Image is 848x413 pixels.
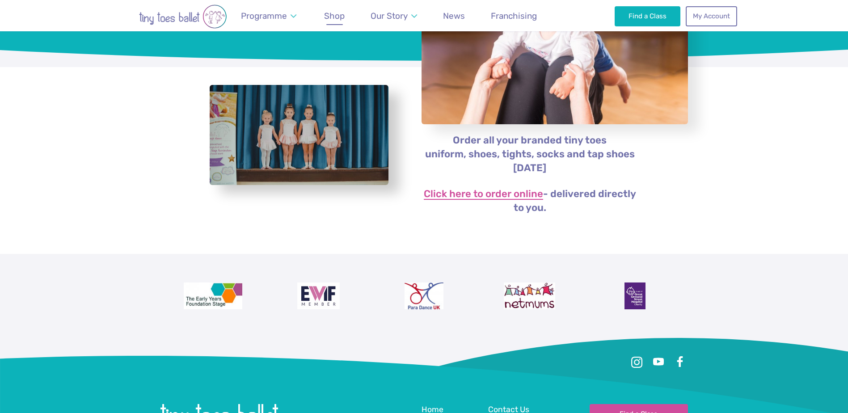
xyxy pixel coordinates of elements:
span: Shop [324,11,345,21]
a: Find a Class [615,6,680,26]
a: News [439,5,469,26]
a: Our Story [366,5,421,26]
a: Programme [237,5,301,26]
p: - delivered directly to you. [421,187,639,215]
a: Youtube [650,354,667,370]
a: View full-size image [210,85,388,185]
span: Our Story [371,11,408,21]
a: Click here to order online [424,189,543,200]
a: My Account [686,6,737,26]
img: tiny toes ballet [111,4,254,29]
span: Programme [241,11,287,21]
span: Franchising [491,11,537,21]
span: News [443,11,465,21]
img: The Early Years Foundation Stage [184,282,243,309]
a: Facebook [672,354,688,370]
a: Instagram [629,354,645,370]
img: Para Dance UK [405,282,443,309]
p: Order all your branded tiny toes uniform, shoes, tights, socks and tap shoes [DATE] [421,134,639,175]
a: Shop [320,5,349,26]
img: Encouraging Women Into Franchising [297,282,340,309]
a: Franchising [487,5,541,26]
